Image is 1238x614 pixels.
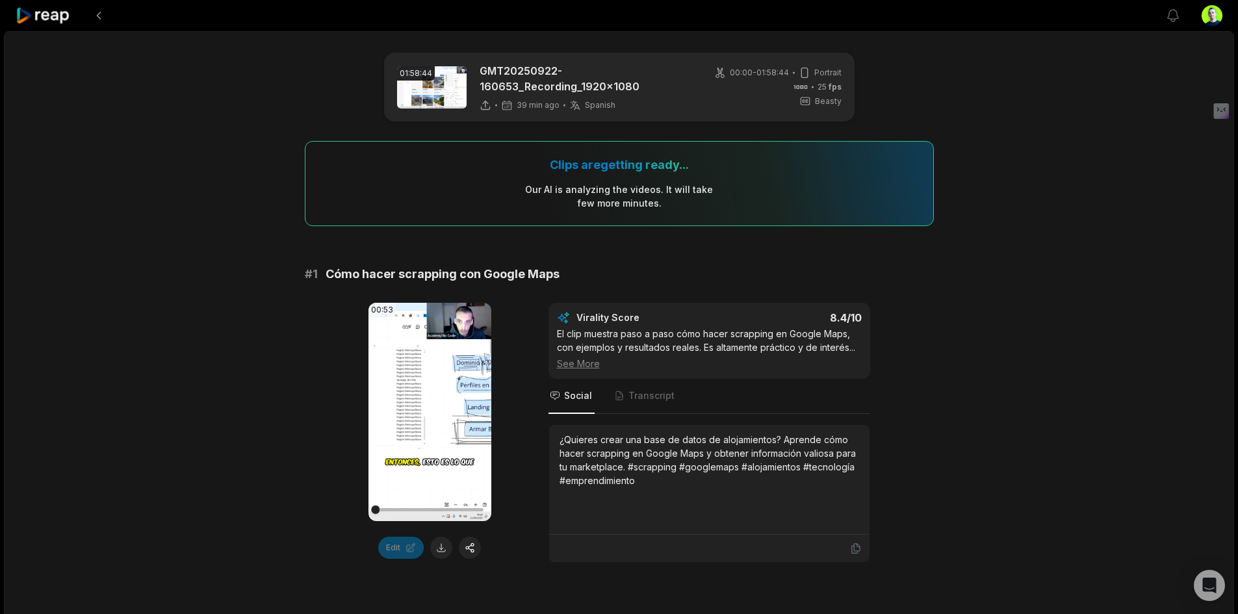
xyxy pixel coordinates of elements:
div: El clip muestra paso a paso cómo hacer scrapping en Google Maps, con ejemplos y resultados reales... [557,327,862,370]
span: Transcript [628,389,675,402]
div: Clips are getting ready... [550,157,689,172]
div: 01:58:44 [397,66,435,81]
div: Virality Score [576,311,716,324]
div: ¿Quieres crear una base de datos de alojamientos? Aprende cómo hacer scrapping en Google Maps y o... [560,433,859,487]
span: Portrait [814,67,842,79]
div: Our AI is analyzing the video s . It will take few more minutes. [524,183,714,210]
span: 25 [818,81,842,93]
video: Your browser does not support mp4 format. [368,303,491,521]
span: # 1 [305,265,318,283]
nav: Tabs [548,379,870,414]
p: GMT20250922-160653_Recording_1920x1080 [480,63,699,94]
span: Spanish [585,100,615,110]
span: Cómo hacer scrapping con Google Maps [326,265,560,283]
div: 8.4 /10 [722,311,862,324]
span: Social [564,389,592,402]
span: Beasty [815,96,842,107]
div: Open Intercom Messenger [1194,570,1225,601]
span: 39 min ago [517,100,560,110]
span: fps [829,82,842,92]
button: Edit [378,537,424,559]
span: 00:00 - 01:58:44 [730,67,789,79]
div: See More [557,357,862,370]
